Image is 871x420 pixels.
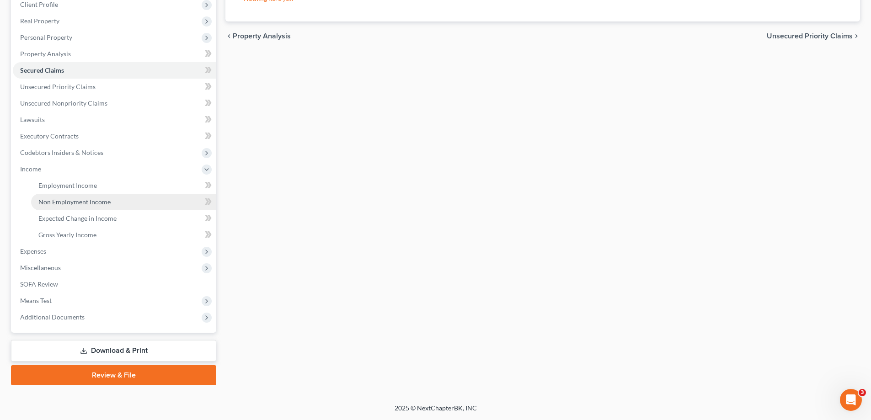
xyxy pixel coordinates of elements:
[20,149,103,156] span: Codebtors Insiders & Notices
[13,276,216,292] a: SOFA Review
[859,389,866,396] span: 3
[13,112,216,128] a: Lawsuits
[13,79,216,95] a: Unsecured Priority Claims
[13,62,216,79] a: Secured Claims
[38,198,111,206] span: Non Employment Income
[13,128,216,144] a: Executory Contracts
[20,313,85,321] span: Additional Documents
[31,227,216,243] a: Gross Yearly Income
[20,17,59,25] span: Real Property
[11,365,216,385] a: Review & File
[20,99,107,107] span: Unsecured Nonpriority Claims
[20,297,52,304] span: Means Test
[225,32,233,40] i: chevron_left
[767,32,853,40] span: Unsecured Priority Claims
[20,280,58,288] span: SOFA Review
[20,264,61,271] span: Miscellaneous
[767,32,860,40] button: Unsecured Priority Claims chevron_right
[20,66,64,74] span: Secured Claims
[853,32,860,40] i: chevron_right
[20,33,72,41] span: Personal Property
[13,46,216,62] a: Property Analysis
[20,132,79,140] span: Executory Contracts
[38,231,96,239] span: Gross Yearly Income
[20,50,71,58] span: Property Analysis
[38,214,117,222] span: Expected Change in Income
[31,210,216,227] a: Expected Change in Income
[13,95,216,112] a: Unsecured Nonpriority Claims
[31,177,216,194] a: Employment Income
[38,181,97,189] span: Employment Income
[175,404,696,420] div: 2025 © NextChapterBK, INC
[11,340,216,362] a: Download & Print
[20,165,41,173] span: Income
[840,389,862,411] iframe: Intercom live chat
[20,0,58,8] span: Client Profile
[20,83,96,90] span: Unsecured Priority Claims
[225,32,291,40] button: chevron_left Property Analysis
[233,32,291,40] span: Property Analysis
[31,194,216,210] a: Non Employment Income
[20,116,45,123] span: Lawsuits
[20,247,46,255] span: Expenses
